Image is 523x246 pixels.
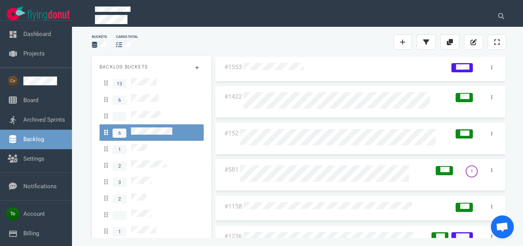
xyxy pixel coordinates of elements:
a: 1 [100,141,204,157]
a: Billing [23,230,39,237]
span: 3 [113,178,126,187]
a: #152 [224,130,239,137]
a: Settings [23,155,44,162]
a: 3 [100,174,204,190]
a: #1236 [224,233,242,240]
a: 2 [100,157,204,174]
a: 6 [100,124,204,141]
a: 13 [100,75,204,91]
a: Chat abierto [491,215,514,238]
a: Backlog [23,136,44,143]
div: 1 [471,168,473,175]
a: Account [23,210,45,217]
img: Flying Donut text logo [28,10,70,20]
span: 6 [113,129,126,138]
a: Notifications [23,183,57,190]
span: 2 [113,194,126,204]
a: Dashboard [23,31,51,37]
span: 1 [113,145,126,154]
span: 2 [113,161,126,171]
a: Projects [23,50,45,57]
a: 2 [100,190,204,207]
a: #1158 [224,203,242,210]
a: 6 [100,91,204,108]
span: 1 [113,227,126,236]
p: Backlog Buckets [100,64,204,70]
div: Buckets [92,34,107,39]
a: Board [23,97,38,104]
span: 6 [113,96,126,105]
a: #1422 [224,93,242,100]
a: #1553 [224,64,242,71]
a: Archived Sprints [23,116,65,123]
a: 1 [100,223,204,239]
span: 13 [113,79,126,88]
div: cards total [116,34,138,39]
a: #581 [224,166,239,173]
